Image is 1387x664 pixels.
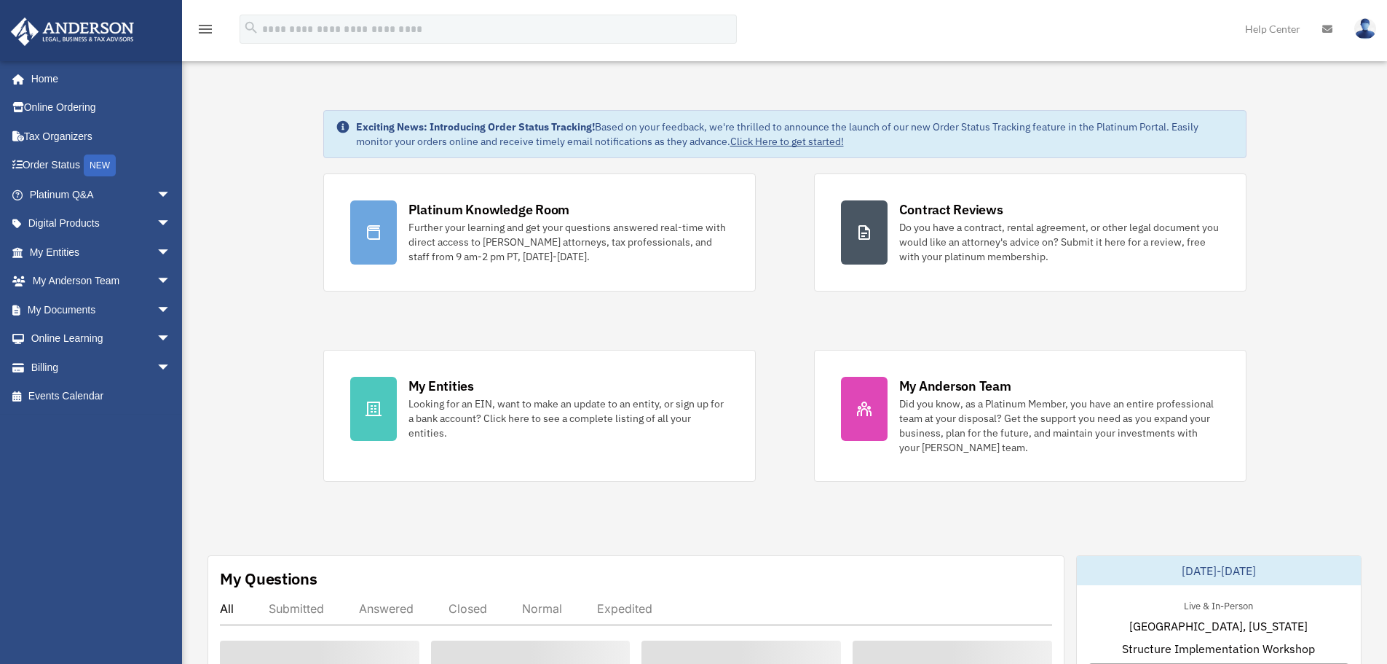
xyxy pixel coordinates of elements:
div: Live & In-Person [1172,597,1265,612]
a: Digital Productsarrow_drop_down [10,209,193,238]
span: arrow_drop_down [157,238,186,267]
a: Online Learningarrow_drop_down [10,324,193,354]
span: arrow_drop_down [157,353,186,383]
a: My Anderson Teamarrow_drop_down [10,267,193,296]
div: Do you have a contract, rental agreement, or other legal document you would like an attorney's ad... [899,220,1220,264]
span: arrow_drop_down [157,324,186,354]
a: My Anderson Team Did you know, as a Platinum Member, you have an entire professional team at your... [814,350,1246,482]
div: Did you know, as a Platinum Member, you have an entire professional team at your disposal? Get th... [899,397,1220,455]
a: My Entitiesarrow_drop_down [10,238,193,267]
div: My Entities [408,377,474,395]
span: Structure Implementation Workshop [1122,640,1315,657]
div: Further your learning and get your questions answered real-time with direct access to [PERSON_NAM... [408,220,729,264]
div: [DATE]-[DATE] [1077,556,1361,585]
span: arrow_drop_down [157,295,186,325]
div: NEW [84,155,116,176]
div: Contract Reviews [899,200,1003,219]
span: arrow_drop_down [157,267,186,297]
div: Normal [522,601,562,616]
span: [GEOGRAPHIC_DATA], [US_STATE] [1129,617,1308,635]
div: Closed [448,601,487,616]
div: Submitted [269,601,324,616]
strong: Exciting News: Introducing Order Status Tracking! [356,120,595,133]
a: Contract Reviews Do you have a contract, rental agreement, or other legal document you would like... [814,173,1246,292]
span: arrow_drop_down [157,209,186,239]
a: Billingarrow_drop_down [10,353,193,382]
div: All [220,601,234,616]
div: Looking for an EIN, want to make an update to an entity, or sign up for a bank account? Click her... [408,397,729,440]
a: My Entities Looking for an EIN, want to make an update to an entity, or sign up for a bank accoun... [323,350,756,482]
i: search [243,20,259,36]
div: My Questions [220,568,317,590]
span: arrow_drop_down [157,180,186,210]
div: Based on your feedback, we're thrilled to announce the launch of our new Order Status Tracking fe... [356,120,1234,149]
i: menu [197,20,214,38]
a: Home [10,64,186,93]
div: Platinum Knowledge Room [408,200,570,219]
a: Click Here to get started! [730,135,844,148]
a: Online Ordering [10,93,193,122]
a: Events Calendar [10,382,193,411]
a: Order StatusNEW [10,151,193,181]
a: Tax Organizers [10,122,193,151]
a: menu [197,26,214,38]
a: My Documentsarrow_drop_down [10,295,193,324]
div: Answered [359,601,414,616]
a: Platinum Knowledge Room Further your learning and get your questions answered real-time with dire... [323,173,756,292]
div: Expedited [597,601,652,616]
img: User Pic [1354,18,1376,39]
img: Anderson Advisors Platinum Portal [7,17,138,46]
div: My Anderson Team [899,377,1011,395]
a: Platinum Q&Aarrow_drop_down [10,180,193,209]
